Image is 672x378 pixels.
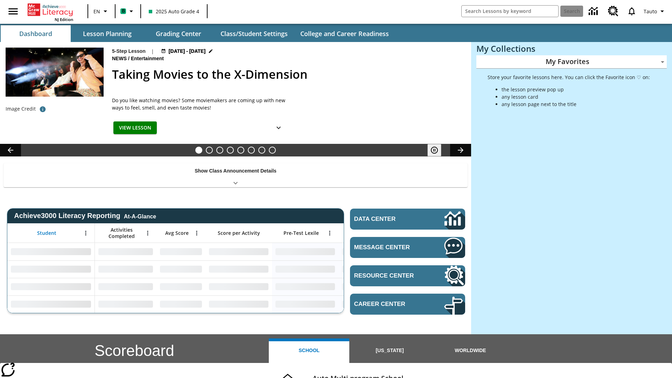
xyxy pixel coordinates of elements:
[218,230,260,236] span: Score per Activity
[604,2,623,21] a: Resource Center, Will open in new tab
[28,2,73,22] div: Home
[237,147,244,154] button: Slide 5 One Idea, Lots of Hard Work
[131,55,165,63] span: Entertainment
[80,228,91,238] button: Open Menu
[488,73,650,81] p: Store your favorite lessons here. You can click the Favorite icon ♡ on:
[324,228,335,238] button: Open Menu
[623,2,641,20] a: Notifications
[156,278,205,295] div: No Data,
[195,147,202,154] button: Slide 1 Taking Movies to the X-Dimension
[112,48,146,55] p: 5-Step Lesson
[95,260,156,278] div: No Data,
[3,1,23,22] button: Open side menu
[206,147,213,154] button: Slide 2 Cars of the Future?
[350,237,465,258] a: Message Center
[6,48,104,97] img: Panel in front of the seats sprays water mist to the happy audience at a 4DX-equipped theater.
[90,5,113,17] button: Language: EN, Select a language
[195,167,276,175] p: Show Class Announcement Details
[644,8,657,15] span: Tauto
[72,25,142,42] button: Lesson Planning
[269,338,349,363] button: School
[502,100,650,108] li: any lesson page next to the title
[258,147,265,154] button: Slide 7 Career Lesson
[95,243,156,260] div: No Data,
[354,216,420,223] span: Data Center
[354,272,423,279] span: Resource Center
[338,278,405,295] div: No Data,
[28,3,73,17] a: Home
[165,230,189,236] span: Avg Score
[338,260,405,278] div: No Data,
[283,230,319,236] span: Pre-Test Lexile
[641,5,669,17] button: Profile/Settings
[1,25,71,42] button: Dashboard
[430,338,511,363] button: Worldwide
[149,8,199,15] span: 2025 Auto Grade 4
[36,103,50,115] button: Photo credit: Photo by The Asahi Shimbun via Getty Images
[354,301,423,308] span: Career Center
[502,86,650,93] li: the lesson preview pop up
[98,227,145,239] span: Activities Completed
[227,147,234,154] button: Slide 4 What's the Big Idea?
[350,294,465,315] a: Career Center
[502,93,650,100] li: any lesson card
[476,44,667,54] h3: My Collections
[216,147,223,154] button: Slide 3 Do You Want Fries With That?
[350,209,465,230] a: Data Center
[156,295,205,313] div: No Data,
[118,5,138,17] button: Boost Class color is mint green. Change class color
[95,295,156,313] div: No Data,
[55,17,73,22] span: NJ Edition
[295,25,394,42] button: College and Career Readiness
[427,144,448,156] div: Pause
[584,2,604,21] a: Data Center
[93,8,100,15] span: EN
[350,265,465,286] a: Resource Center, Will open in new tab
[14,212,156,220] span: Achieve3000 Literacy Reporting
[272,121,286,134] button: Show Details
[338,243,405,260] div: No Data,
[191,228,202,238] button: Open Menu
[112,55,128,63] span: News
[124,212,156,220] div: At-A-Glance
[354,244,423,251] span: Message Center
[427,144,441,156] button: Pause
[450,144,471,156] button: Lesson carousel, Next
[113,121,157,134] button: View Lesson
[156,260,205,278] div: No Data,
[248,147,255,154] button: Slide 6 Pre-release lesson
[476,55,667,69] div: My Favorites
[6,105,36,112] p: Image Credit
[169,48,205,55] span: [DATE] - [DATE]
[37,230,56,236] span: Student
[338,295,405,313] div: No Data,
[215,25,293,42] button: Class/Student Settings
[462,6,558,17] input: search field
[112,65,463,83] h2: Taking Movies to the X-Dimension
[151,48,154,55] span: |
[128,56,129,61] span: /
[142,228,153,238] button: Open Menu
[160,48,215,55] button: Aug 18 - Aug 24 Choose Dates
[349,338,430,363] button: [US_STATE]
[156,243,205,260] div: No Data,
[3,163,468,187] div: Show Class Announcement Details
[112,97,287,111] p: Do you like watching movies? Some moviemakers are coming up with new ways to feel, smell, and eve...
[122,7,125,15] span: B
[269,147,276,154] button: Slide 8 Sleepless in the Animal Kingdom
[95,278,156,295] div: No Data,
[143,25,213,42] button: Grading Center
